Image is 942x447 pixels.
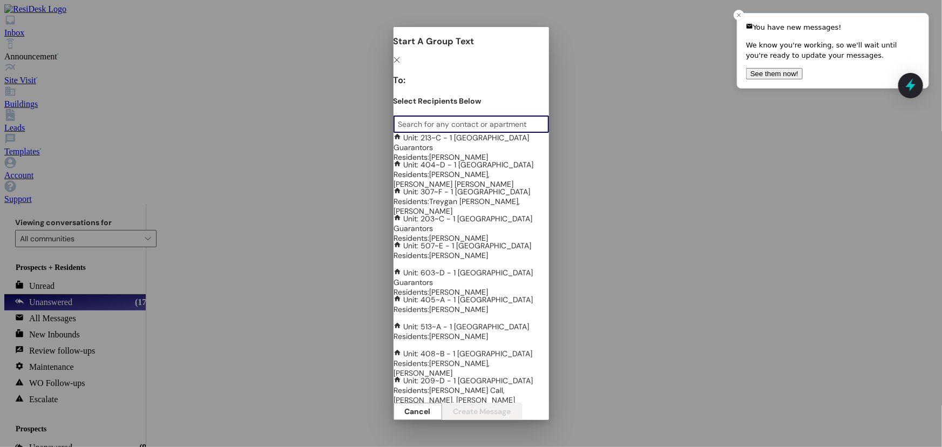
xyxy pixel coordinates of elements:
div: Residents: Treygan [PERSON_NAME], [PERSON_NAME] [394,197,549,216]
div: Unit: 405~A - 1 [GEOGRAPHIC_DATA]Residents:[PERSON_NAME] [394,295,549,322]
div: Unit: 603~D - 1 [GEOGRAPHIC_DATA] Guarantors [394,268,549,297]
i:  [394,56,401,64]
button: See them now! [746,68,803,79]
div: Residents: [PERSON_NAME], [PERSON_NAME] [PERSON_NAME] [394,170,549,189]
h3: Start A Group Text [394,36,549,47]
div: Unit: 405~A - 1 [GEOGRAPHIC_DATA] [394,295,549,314]
div: Unit: 213~C - 1 [GEOGRAPHIC_DATA] Guarantors [394,133,549,162]
p: We know you're working, so we'll wait until you're ready to update your messages. [746,40,920,61]
div: Residents: [PERSON_NAME] [394,152,549,162]
h4: Select Recipients Below [394,96,549,106]
div: Unit: 408~B - 1 [GEOGRAPHIC_DATA]Residents:[PERSON_NAME], [PERSON_NAME] [394,349,549,376]
div: Residents: [PERSON_NAME] [394,250,549,260]
div: Unit: 507~E - 1 [GEOGRAPHIC_DATA] [394,241,549,260]
button: Create Message [442,403,523,420]
div: Unit: 209~D - 1 [GEOGRAPHIC_DATA]Residents:[PERSON_NAME] Call, [PERSON_NAME], [PERSON_NAME] [394,376,549,403]
input: Search for any contact or apartment [398,117,548,132]
div: Unit: 203~C - 1 [GEOGRAPHIC_DATA] GuarantorsResidents:[PERSON_NAME] [394,214,549,241]
div: Unit: 404~D - 1 [GEOGRAPHIC_DATA]Residents:[PERSON_NAME], [PERSON_NAME] [PERSON_NAME] [394,160,549,187]
div: Residents: [PERSON_NAME] [394,233,549,243]
div: Residents: [PERSON_NAME], [PERSON_NAME] [394,358,549,378]
div: Unit: 307~F - 1 [GEOGRAPHIC_DATA] [394,187,549,216]
div: Unit: 603~D - 1 [GEOGRAPHIC_DATA] GuarantorsResidents:[PERSON_NAME] [394,268,549,295]
div: Unit: 203~C - 1 [GEOGRAPHIC_DATA] Guarantors [394,214,549,243]
div: Residents: [PERSON_NAME] [394,331,549,341]
div: Residents: [PERSON_NAME] [394,287,549,297]
div: Residents: [PERSON_NAME] [394,304,549,314]
button: Cancel [394,403,442,420]
div: Unit: 404~D - 1 [GEOGRAPHIC_DATA] [394,160,549,189]
div: Residents: [PERSON_NAME] Call, [PERSON_NAME], [PERSON_NAME] [394,385,549,405]
div: Unit: 513~A - 1 [GEOGRAPHIC_DATA] [394,322,549,341]
div: Unit: 209~D - 1 [GEOGRAPHIC_DATA] [394,376,549,405]
span: Cancel [405,408,431,415]
button: Close toast [734,10,744,21]
div: Unit: 408~B - 1 [GEOGRAPHIC_DATA] [394,349,549,378]
div: Unit: 213~C - 1 [GEOGRAPHIC_DATA] GuarantorsResidents:[PERSON_NAME] [394,133,549,160]
div: You have new messages! [746,22,920,33]
div: Unit: 513~A - 1 [GEOGRAPHIC_DATA]Residents:[PERSON_NAME] [394,322,549,349]
div: Unit: 307~F - 1 [GEOGRAPHIC_DATA]Residents:Treygan [PERSON_NAME], [PERSON_NAME] [394,187,549,214]
h3: To: [394,74,549,86]
div: Unit: 507~E - 1 [GEOGRAPHIC_DATA]Residents:[PERSON_NAME] [394,241,549,268]
span: Create Message [453,408,511,415]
